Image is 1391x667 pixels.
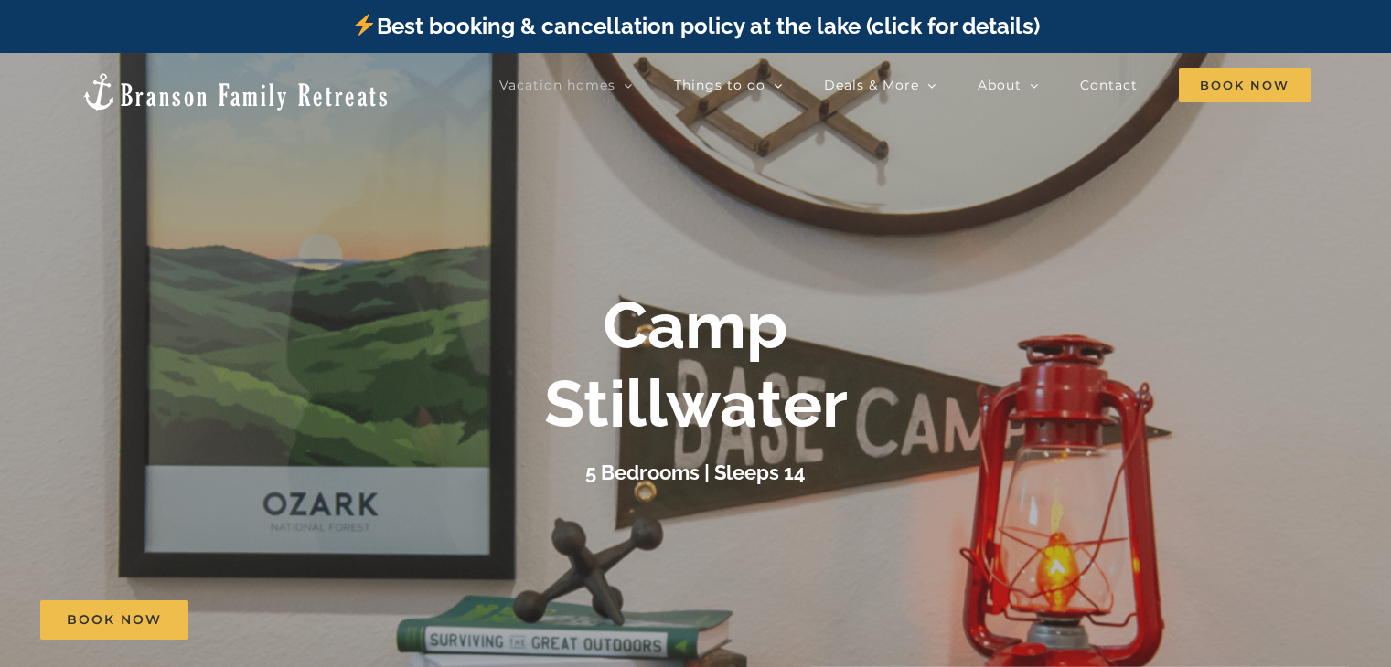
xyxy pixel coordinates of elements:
span: Contact [1080,79,1138,91]
a: Vacation homes [499,67,633,103]
a: Book Now [40,600,188,640]
img: Branson Family Retreats Logo [80,71,391,112]
a: Things to do [674,67,783,103]
span: Things to do [674,79,765,91]
nav: Main Menu [499,67,1311,103]
a: Deals & More [824,67,936,103]
img: ⚡️ [353,14,375,36]
a: Best booking & cancellation policy at the lake (click for details) [351,13,1039,39]
a: About [978,67,1039,103]
span: Book Now [67,612,162,628]
b: Camp Stillwater [544,286,848,442]
span: About [978,79,1022,91]
span: Book Now [1179,68,1311,102]
h3: 5 Bedrooms | Sleeps 14 [585,460,806,483]
a: Contact [1080,67,1138,103]
span: Deals & More [824,79,919,91]
span: Vacation homes [499,79,615,91]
